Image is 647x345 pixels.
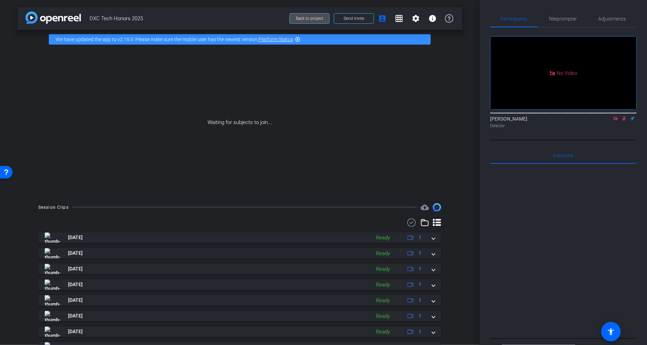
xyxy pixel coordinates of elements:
[421,203,429,212] span: Destinations for your clips
[45,232,60,243] img: thumb-nail
[38,295,441,306] mat-expansion-panel-header: thumb-nail[DATE]Ready1
[45,264,60,274] img: thumb-nail
[373,281,393,289] div: Ready
[373,328,393,336] div: Ready
[334,13,374,24] button: Send invite
[68,312,83,320] span: [DATE]
[490,123,637,129] div: Director
[378,14,386,23] mat-icon: account_box
[296,16,323,21] span: Back to project
[289,13,330,24] button: Back to project
[38,204,69,211] div: Session Clips
[68,328,83,335] span: [DATE]
[68,281,83,288] span: [DATE]
[68,250,83,257] span: [DATE]
[68,265,83,273] span: [DATE]
[419,312,421,320] span: 1
[49,34,431,45] div: We have updated the app to v2.15.0. Please make sure the mobile user has the newest version.
[373,312,393,320] div: Ready
[258,37,293,42] a: Platform Status
[38,264,441,274] mat-expansion-panel-header: thumb-nail[DATE]Ready1
[490,115,637,129] div: [PERSON_NAME]
[395,14,403,23] mat-icon: grid_on
[421,203,429,212] mat-icon: cloud_upload
[38,232,441,243] mat-expansion-panel-header: thumb-nail[DATE]Ready1
[38,311,441,321] mat-expansion-panel-header: thumb-nail[DATE]Ready1
[38,327,441,337] mat-expansion-panel-header: thumb-nail[DATE]Ready1
[433,203,441,212] img: Session clips
[557,70,577,76] span: No Video
[428,14,437,23] mat-icon: info
[549,16,577,21] span: Teleprompter
[373,234,393,242] div: Ready
[38,279,441,290] mat-expansion-panel-header: thumb-nail[DATE]Ready1
[45,279,60,290] img: thumb-nail
[419,234,421,241] span: 1
[295,37,300,42] mat-icon: highlight_off
[68,297,83,304] span: [DATE]
[25,11,81,24] img: app-logo
[373,250,393,258] div: Ready
[419,297,421,304] span: 1
[17,49,462,196] div: Waiting for subjects to join...
[45,311,60,321] img: thumb-nail
[419,281,421,288] span: 1
[45,248,60,259] img: thumb-nail
[412,14,420,23] mat-icon: settings
[599,16,626,21] span: Adjustments
[373,265,393,273] div: Ready
[419,265,421,273] span: 1
[45,295,60,306] img: thumb-nail
[554,153,573,158] span: Everyone
[90,11,285,25] span: DXC Tech Honors 2025
[344,16,364,21] span: Send invite
[373,297,393,305] div: Ready
[419,250,421,257] span: 1
[38,248,441,259] mat-expansion-panel-header: thumb-nail[DATE]Ready1
[419,328,421,335] span: 1
[68,234,83,241] span: [DATE]
[45,327,60,337] img: thumb-nail
[501,16,527,21] span: Participants
[513,302,639,337] iframe: Drift Widget Chat Controller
